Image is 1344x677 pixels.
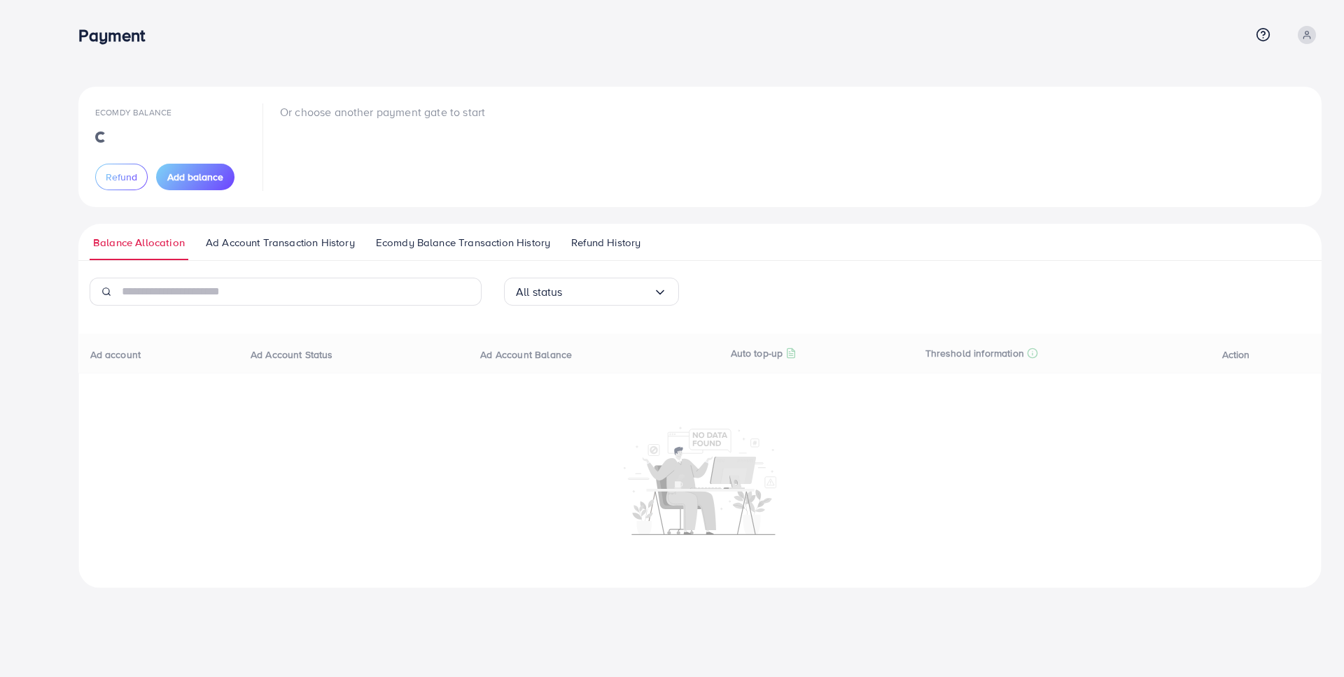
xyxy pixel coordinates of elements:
[93,235,185,250] span: Balance Allocation
[78,25,156,45] h3: Payment
[376,235,550,250] span: Ecomdy Balance Transaction History
[516,281,563,303] span: All status
[280,104,485,120] p: Or choose another payment gate to start
[504,278,679,306] div: Search for option
[95,106,171,118] span: Ecomdy Balance
[106,170,137,184] span: Refund
[95,164,148,190] button: Refund
[563,281,653,303] input: Search for option
[167,170,223,184] span: Add balance
[206,235,355,250] span: Ad Account Transaction History
[571,235,640,250] span: Refund History
[156,164,234,190] button: Add balance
